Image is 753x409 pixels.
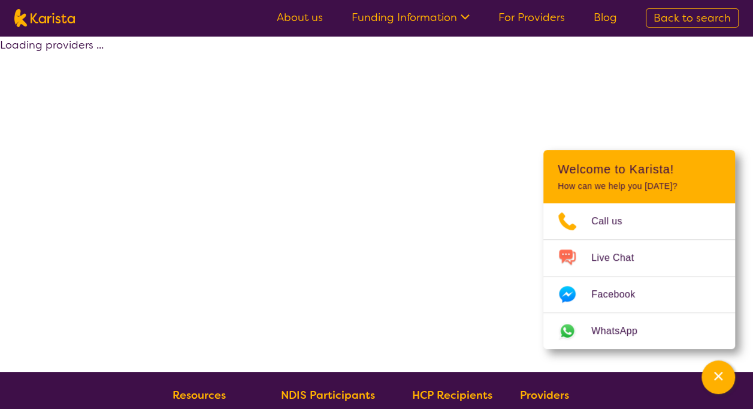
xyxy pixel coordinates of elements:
span: Live Chat [591,249,648,267]
b: HCP Recipients [412,388,492,402]
span: Call us [591,212,637,230]
a: Funding Information [352,10,470,25]
div: Channel Menu [543,150,735,349]
a: Back to search [646,8,739,28]
b: Providers [520,388,569,402]
b: NDIS Participants [281,388,375,402]
a: About us [277,10,323,25]
b: Resources [173,388,226,402]
a: For Providers [498,10,565,25]
span: WhatsApp [591,322,652,340]
h2: Welcome to Karista! [558,162,721,176]
a: Web link opens in a new tab. [543,313,735,349]
p: How can we help you [DATE]? [558,181,721,191]
span: Back to search [654,11,731,25]
ul: Choose channel [543,203,735,349]
a: Blog [594,10,617,25]
button: Channel Menu [701,360,735,394]
span: Facebook [591,285,649,303]
img: Karista logo [14,9,75,27]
